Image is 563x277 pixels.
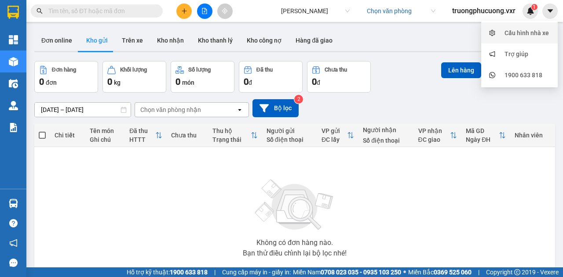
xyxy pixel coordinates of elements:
[312,76,317,87] span: 0
[9,199,18,208] img: warehouse-icon
[175,76,180,87] span: 0
[408,267,472,277] span: Miền Bắc
[90,127,121,134] div: Tên món
[212,136,251,143] div: Trạng thái
[317,124,358,147] th: Toggle SortBy
[317,79,320,86] span: đ
[9,259,18,267] span: message
[191,30,240,51] button: Kho thanh lý
[9,219,18,227] span: question-circle
[7,6,19,19] img: logo-vxr
[267,136,313,143] div: Số điện thoại
[293,267,401,277] span: Miền Nam
[434,269,472,276] strong: 0369 525 060
[505,70,542,80] div: 1900 633 818
[55,132,81,139] div: Chi tiết
[489,30,495,36] span: setting
[129,136,155,143] div: HTTT
[515,132,551,139] div: Nhân viên
[222,8,228,14] span: aim
[48,6,152,16] input: Tìm tên, số ĐT hoặc mã đơn
[243,250,347,257] div: Bạn thử điều chỉnh lại bộ lọc nhé!
[505,28,549,38] div: Cấu hình nhà xe
[114,79,121,86] span: kg
[39,76,44,87] span: 0
[252,99,299,117] button: Bộ lọc
[267,127,313,134] div: Người gửi
[197,4,212,19] button: file-add
[249,79,252,86] span: đ
[9,79,18,88] img: warehouse-icon
[542,4,558,19] button: caret-down
[37,8,43,14] span: search
[281,4,350,18] span: Thanh Phong
[321,269,401,276] strong: 0708 023 035 - 0935 103 250
[9,101,18,110] img: warehouse-icon
[531,4,537,10] sup: 1
[52,67,76,73] div: Đơn hàng
[181,8,187,14] span: plus
[256,67,273,73] div: Đã thu
[546,7,554,15] span: caret-down
[505,49,528,59] div: Trợ giúp
[182,79,194,86] span: món
[129,127,155,134] div: Đã thu
[478,267,479,277] span: |
[79,30,115,51] button: Kho gửi
[107,76,112,87] span: 0
[9,239,18,247] span: notification
[34,61,98,93] button: Đơn hàng0đơn
[418,136,450,143] div: ĐC giao
[489,72,495,78] span: whats-app
[363,126,409,133] div: Người nhận
[217,4,233,19] button: aim
[201,8,208,14] span: file-add
[35,103,131,117] input: Select a date range.
[127,267,208,277] span: Hỗ trợ kỹ thuật:
[526,7,534,15] img: icon-new-feature
[140,105,201,114] div: Chọn văn phòng nhận
[489,51,495,57] span: notification
[176,4,192,19] button: plus
[212,127,251,134] div: Thu hộ
[102,61,166,93] button: Khối lượng0kg
[322,136,347,143] div: ĐC lấy
[363,137,409,144] div: Số điện thoại
[170,269,208,276] strong: 1900 633 818
[445,5,523,16] span: truongphucuong.vxr
[461,124,510,147] th: Toggle SortBy
[418,127,450,134] div: VP nhận
[188,67,211,73] div: Số lượng
[322,127,347,134] div: VP gửi
[150,30,191,51] button: Kho nhận
[414,124,462,147] th: Toggle SortBy
[171,132,204,139] div: Chưa thu
[441,62,481,78] button: Lên hàng
[120,67,147,73] div: Khối lượng
[208,124,262,147] th: Toggle SortBy
[34,30,79,51] button: Đơn online
[244,76,249,87] span: 0
[403,270,406,274] span: ⚪️
[307,61,371,93] button: Chưa thu0đ
[115,30,150,51] button: Trên xe
[46,79,57,86] span: đơn
[90,136,121,143] div: Ghi chú
[236,106,243,113] svg: open
[289,30,340,51] button: Hàng đã giao
[466,136,499,143] div: Ngày ĐH
[9,57,18,66] img: warehouse-icon
[9,123,18,132] img: solution-icon
[325,67,347,73] div: Chưa thu
[171,61,234,93] button: Số lượng0món
[466,127,499,134] div: Mã GD
[214,267,216,277] span: |
[9,35,18,44] img: dashboard-icon
[240,30,289,51] button: Kho công nợ
[256,239,333,246] div: Không có đơn hàng nào.
[294,95,303,104] sup: 2
[533,4,536,10] span: 1
[222,267,291,277] span: Cung cấp máy in - giấy in:
[514,269,520,275] span: copyright
[239,61,303,93] button: Đã thu0đ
